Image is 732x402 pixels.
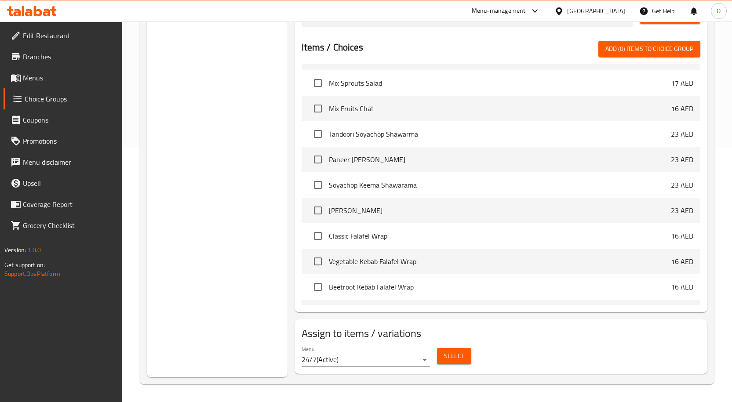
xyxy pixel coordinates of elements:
span: Paneer [PERSON_NAME] [329,154,671,165]
span: Grocery Checklist [23,220,115,231]
p: 16 AED [671,282,693,292]
span: Menu disclaimer [23,157,115,167]
span: Select [444,351,464,362]
span: Tandoori Soyachop Shawarma [329,129,671,139]
span: Select choice [309,176,327,194]
span: Menus [23,72,115,83]
span: Edit Restaurant [23,30,115,41]
a: Upsell [4,173,122,194]
span: Coupons [23,115,115,125]
a: Support.OpsPlatform [4,268,60,279]
span: Select choice [309,227,327,245]
span: Select choice [309,278,327,296]
a: Coupons [4,109,122,130]
span: Select choice [309,252,327,271]
a: Coverage Report [4,194,122,215]
a: Grocery Checklist [4,215,122,236]
h2: Assign to items / variations [302,326,700,340]
p: 16 AED [671,103,693,114]
span: Classic Falafel Wrap [329,231,671,241]
a: Branches [4,46,122,67]
a: Menus [4,67,122,88]
span: Select choice [309,201,327,220]
span: Version: [4,244,26,256]
span: Select choice [309,99,327,118]
span: [PERSON_NAME] [329,205,671,216]
div: 24/7(Active) [302,353,430,367]
span: Mix Fruits Chat [329,103,671,114]
span: Coverage Report [23,199,115,210]
span: Select choice [309,74,327,92]
p: 23 AED [671,129,693,139]
div: Menu-management [472,6,526,16]
label: Menu [302,346,314,351]
span: Mix Sprouts Salad [329,78,671,88]
h2: Items / Choices [302,41,363,54]
div: [GEOGRAPHIC_DATA] [567,6,625,16]
button: Select [437,348,471,364]
span: Upsell [23,178,115,188]
span: Promotions [23,136,115,146]
span: Get support on: [4,259,45,271]
a: Menu disclaimer [4,152,122,173]
p: 23 AED [671,180,693,190]
span: Add (0) items to choice group [605,43,693,54]
span: 1.0.0 [27,244,41,256]
p: 17 AED [671,78,693,88]
span: Beetroot Kebab Falafel Wrap [329,282,671,292]
span: Choice Groups [25,94,115,104]
span: Select choice [309,125,327,143]
a: Choice Groups [4,88,122,109]
a: Edit Restaurant [4,25,122,46]
span: Vegetable Kebab Falafel Wrap [329,256,671,267]
p: 16 AED [671,231,693,241]
span: Select choice [309,150,327,169]
span: O [717,6,721,16]
span: Select choice [309,303,327,322]
p: 16 AED [671,256,693,267]
p: 23 AED [671,154,693,165]
a: Promotions [4,130,122,152]
p: 23 AED [671,205,693,216]
span: Branches [23,51,115,62]
button: Add (0) items to choice group [598,41,700,57]
span: Soyachop Keema Shawarama [329,180,671,190]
